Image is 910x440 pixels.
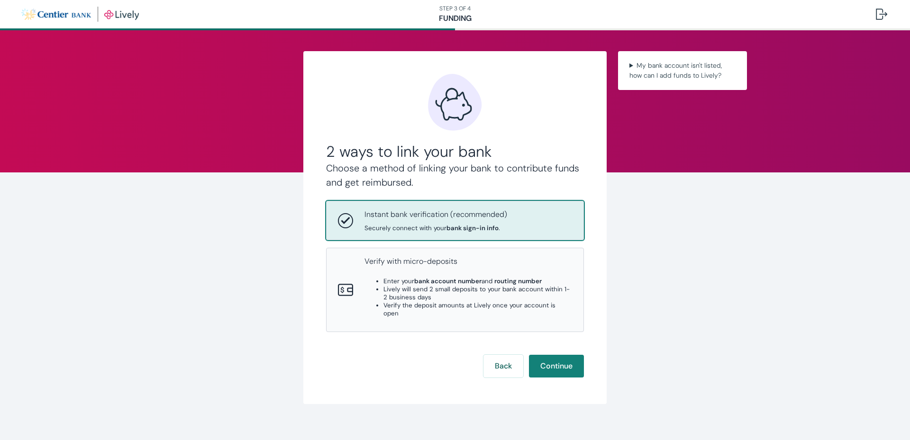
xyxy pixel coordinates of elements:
img: Lively [21,7,139,22]
svg: Instant bank verification [338,213,353,228]
p: Verify with micro-deposits [364,256,572,267]
h4: Choose a method of linking your bank to contribute funds and get reimbursed. [326,161,584,189]
strong: routing number [494,277,542,285]
span: Securely connect with your . [364,224,507,232]
button: Log out [868,3,895,26]
strong: bank account number [414,277,482,285]
button: Continue [529,355,584,377]
summary: My bank account isn't listed, how can I add funds to Lively? [626,59,739,82]
button: Instant bank verificationInstant bank verification (recommended)Securely connect with yourbank si... [327,201,583,240]
li: Verify the deposit amounts at Lively once your account is open [383,301,572,317]
button: Back [483,355,523,377]
svg: Micro-deposits [338,282,353,297]
p: Instant bank verification (recommended) [364,209,507,220]
h2: 2 ways to link your bank [326,142,584,161]
li: Enter your and [383,277,572,285]
li: Lively will send 2 small deposits to your bank account within 1-2 business days [383,285,572,301]
button: Micro-depositsVerify with micro-depositsEnter yourbank account numberand routing numberLively wil... [327,248,583,332]
strong: bank sign-in info [446,224,499,232]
